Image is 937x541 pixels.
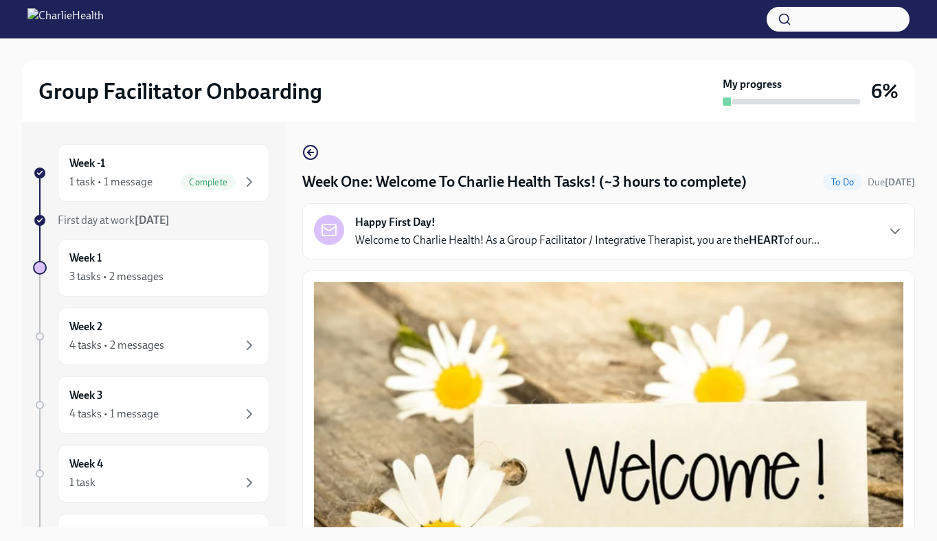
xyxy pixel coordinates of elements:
div: 3 tasks • 2 messages [69,269,163,284]
span: October 13th, 2025 10:00 [868,176,915,189]
h6: Week 1 [69,251,102,266]
a: Week 34 tasks • 1 message [33,376,269,434]
a: Week 13 tasks • 2 messages [33,239,269,297]
h6: Week -1 [69,156,105,171]
strong: [DATE] [885,176,915,188]
strong: Happy First Day! [355,215,436,230]
h6: Week 3 [69,388,103,403]
a: First day at work[DATE] [33,213,269,228]
strong: [DATE] [135,214,170,227]
a: Week 41 task [33,445,269,503]
a: Week 24 tasks • 2 messages [33,308,269,365]
span: Due [868,176,915,188]
strong: My progress [723,77,782,92]
div: 4 tasks • 2 messages [69,338,164,353]
h6: Week 2 [69,319,102,334]
strong: HEART [749,233,784,246]
div: 1 task [69,475,95,490]
h4: Week One: Welcome To Charlie Health Tasks! (~3 hours to complete) [302,172,747,192]
p: Welcome to Charlie Health! As a Group Facilitator / Integrative Therapist, you are the of our... [355,233,820,248]
div: 4 tasks • 1 message [69,406,159,422]
span: First day at work [58,214,170,227]
h3: 6% [871,79,899,104]
h6: Week 4 [69,457,103,472]
h2: Group Facilitator Onboarding [38,78,322,105]
div: 1 task • 1 message [69,174,153,189]
img: CharlieHealth [27,8,104,30]
span: To Do [823,177,862,187]
span: Complete [181,177,236,187]
a: Week -11 task • 1 messageComplete [33,144,269,202]
h6: Week 5 [69,525,103,540]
